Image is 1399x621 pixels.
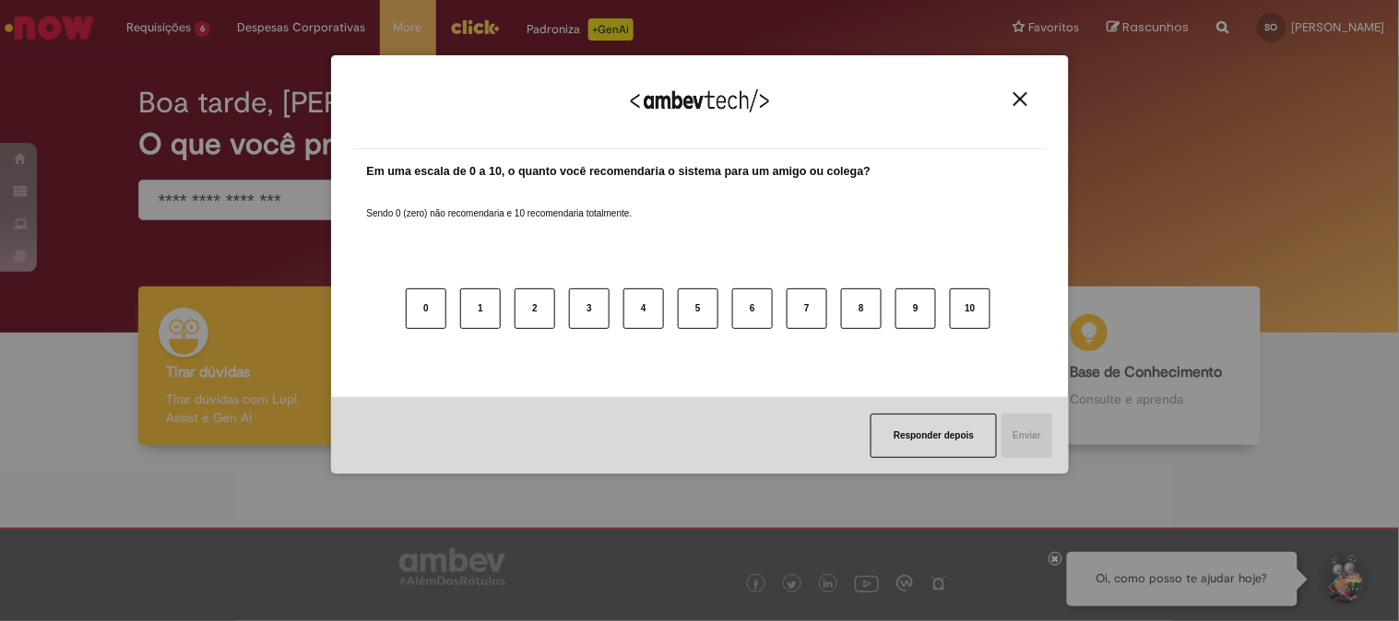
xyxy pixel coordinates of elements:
[367,163,871,181] label: Em uma escala de 0 a 10, o quanto você recomendaria o sistema para um amigo ou colega?
[460,288,501,329] button: 1
[841,288,882,329] button: 8
[678,288,718,329] button: 5
[1008,91,1033,107] button: Close
[569,288,610,329] button: 3
[732,288,773,329] button: 6
[895,288,936,329] button: 9
[631,89,769,112] img: Logo Ambevtech
[515,288,555,329] button: 2
[950,288,990,329] button: 10
[1014,92,1027,106] img: Close
[871,414,997,458] button: Responder depois
[406,288,446,329] button: 0
[787,288,827,329] button: 7
[367,185,633,220] label: Sendo 0 (zero) não recomendaria e 10 recomendaria totalmente.
[623,288,664,329] button: 4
